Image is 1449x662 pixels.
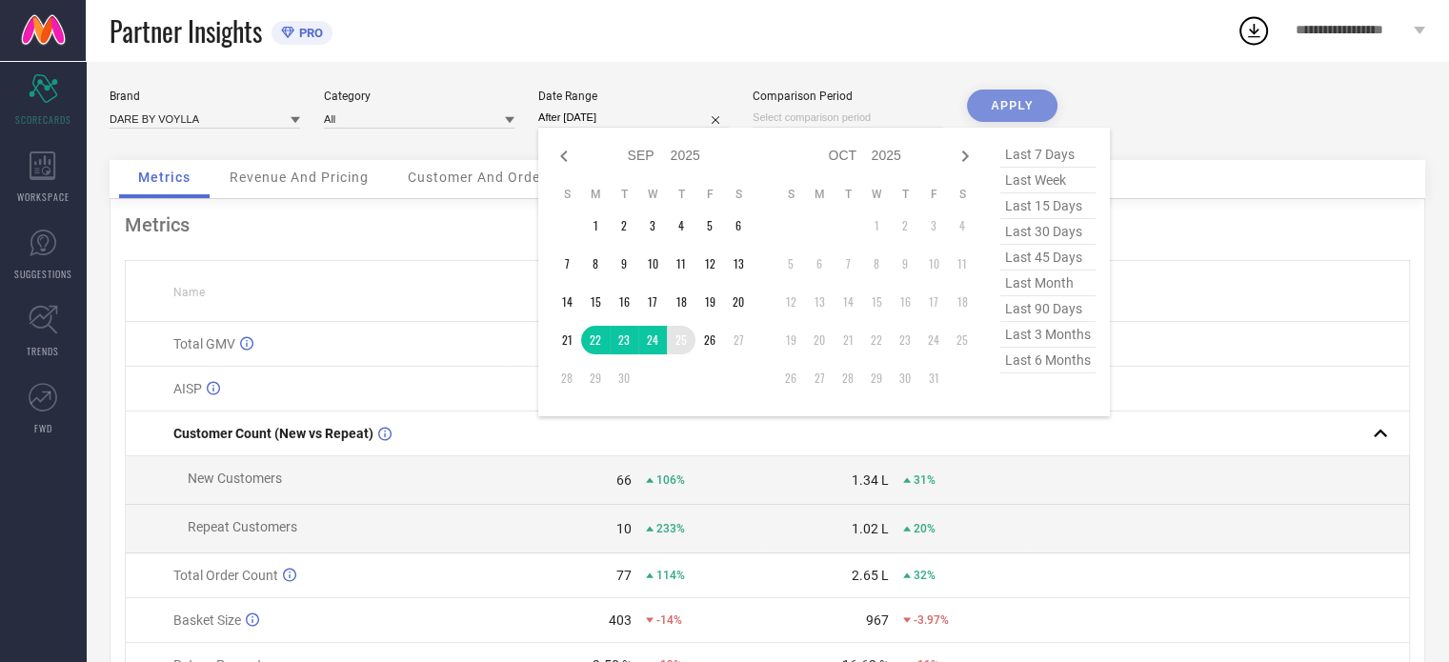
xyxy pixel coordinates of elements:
td: Sat Sep 13 2025 [724,250,753,278]
td: Wed Sep 10 2025 [638,250,667,278]
span: last 30 days [1000,219,1096,245]
span: Customer Count (New vs Repeat) [173,426,373,441]
span: last week [1000,168,1096,193]
th: Tuesday [610,187,638,202]
td: Wed Oct 01 2025 [862,211,891,240]
td: Sun Oct 05 2025 [776,250,805,278]
div: 77 [616,568,632,583]
span: 31% [914,473,936,487]
span: last 90 days [1000,296,1096,322]
span: 233% [656,522,685,535]
td: Tue Sep 09 2025 [610,250,638,278]
div: Previous month [553,145,575,168]
td: Mon Sep 15 2025 [581,288,610,316]
span: 106% [656,473,685,487]
td: Sun Sep 07 2025 [553,250,581,278]
td: Tue Sep 30 2025 [610,364,638,392]
span: Metrics [138,170,191,185]
th: Friday [695,187,724,202]
th: Sunday [553,187,581,202]
span: WORKSPACE [17,190,70,204]
span: 32% [914,569,936,582]
div: 10 [616,521,632,536]
td: Fri Oct 24 2025 [919,326,948,354]
th: Monday [805,187,834,202]
td: Wed Oct 22 2025 [862,326,891,354]
span: last 6 months [1000,348,1096,373]
td: Fri Oct 31 2025 [919,364,948,392]
span: AISP [173,381,202,396]
th: Thursday [891,187,919,202]
span: Partner Insights [110,11,262,50]
th: Friday [919,187,948,202]
div: Brand [110,90,300,103]
span: -14% [656,613,682,627]
td: Tue Sep 23 2025 [610,326,638,354]
th: Monday [581,187,610,202]
td: Tue Sep 02 2025 [610,211,638,240]
span: Total GMV [173,336,235,351]
td: Sun Sep 28 2025 [553,364,581,392]
span: -3.97% [914,613,949,627]
td: Thu Sep 18 2025 [667,288,695,316]
div: 1.34 L [852,472,889,488]
td: Sat Sep 06 2025 [724,211,753,240]
span: FWD [34,421,52,435]
td: Fri Sep 26 2025 [695,326,724,354]
td: Thu Oct 23 2025 [891,326,919,354]
th: Thursday [667,187,695,202]
td: Wed Oct 08 2025 [862,250,891,278]
td: Sun Sep 21 2025 [553,326,581,354]
span: Total Order Count [173,568,278,583]
div: Date Range [538,90,729,103]
td: Mon Sep 01 2025 [581,211,610,240]
div: 66 [616,472,632,488]
td: Thu Sep 04 2025 [667,211,695,240]
td: Tue Sep 16 2025 [610,288,638,316]
td: Thu Oct 16 2025 [891,288,919,316]
td: Fri Sep 05 2025 [695,211,724,240]
td: Tue Oct 07 2025 [834,250,862,278]
td: Wed Oct 29 2025 [862,364,891,392]
td: Fri Sep 19 2025 [695,288,724,316]
span: SCORECARDS [15,112,71,127]
td: Tue Oct 28 2025 [834,364,862,392]
td: Thu Oct 02 2025 [891,211,919,240]
span: New Customers [188,471,282,486]
span: last month [1000,271,1096,296]
td: Fri Oct 03 2025 [919,211,948,240]
span: Customer And Orders [408,170,553,185]
div: Metrics [125,213,1410,236]
div: Next month [954,145,976,168]
td: Mon Oct 20 2025 [805,326,834,354]
span: last 15 days [1000,193,1096,219]
td: Sun Sep 14 2025 [553,288,581,316]
span: Revenue And Pricing [230,170,369,185]
span: last 7 days [1000,142,1096,168]
div: 1.02 L [852,521,889,536]
td: Fri Oct 10 2025 [919,250,948,278]
span: TRENDS [27,344,59,358]
span: Basket Size [173,612,241,628]
span: last 3 months [1000,322,1096,348]
td: Mon Sep 08 2025 [581,250,610,278]
div: Category [324,90,514,103]
td: Tue Oct 21 2025 [834,326,862,354]
td: Sat Oct 25 2025 [948,326,976,354]
td: Fri Oct 17 2025 [919,288,948,316]
td: Wed Sep 03 2025 [638,211,667,240]
td: Sun Oct 26 2025 [776,364,805,392]
td: Sat Oct 18 2025 [948,288,976,316]
td: Thu Oct 09 2025 [891,250,919,278]
th: Saturday [948,187,976,202]
th: Tuesday [834,187,862,202]
td: Mon Sep 22 2025 [581,326,610,354]
th: Sunday [776,187,805,202]
div: Open download list [1237,13,1271,48]
td: Mon Oct 13 2025 [805,288,834,316]
td: Thu Sep 25 2025 [667,326,695,354]
span: SUGGESTIONS [14,267,72,281]
input: Select comparison period [753,108,943,128]
span: 114% [656,569,685,582]
td: Wed Sep 24 2025 [638,326,667,354]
